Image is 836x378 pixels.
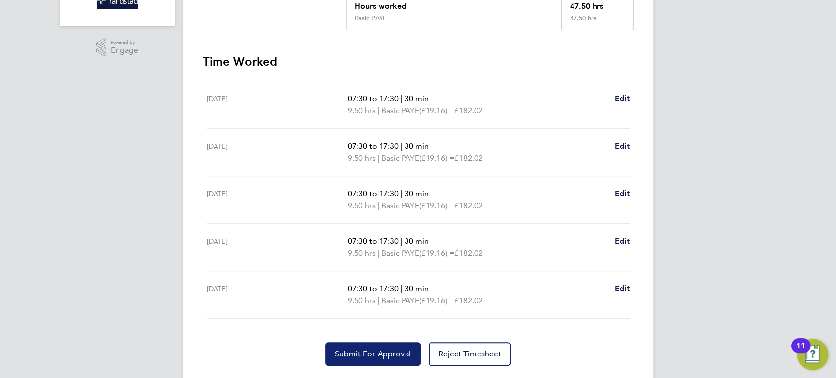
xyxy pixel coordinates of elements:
a: Edit [615,93,630,105]
div: 47.50 hrs [561,14,633,30]
span: Edit [615,189,630,198]
span: 30 min [404,236,428,246]
span: | [377,248,379,258]
span: Edit [615,142,630,151]
h3: Time Worked [203,54,634,70]
span: (£19.16) = [419,296,454,305]
span: £182.02 [454,296,482,305]
div: 11 [796,346,805,358]
span: 30 min [404,189,428,198]
span: | [377,106,379,115]
span: 07:30 to 17:30 [347,189,398,198]
a: Edit [615,283,630,295]
a: Edit [615,236,630,247]
span: (£19.16) = [419,248,454,258]
span: | [400,284,402,293]
a: Edit [615,188,630,200]
span: | [400,189,402,198]
div: [DATE] [207,188,348,212]
div: Basic PAYE [355,14,387,22]
div: [DATE] [207,283,348,307]
div: [DATE] [207,141,348,164]
span: Basic PAYE [381,295,419,307]
span: | [400,236,402,246]
span: Reject Timesheet [438,349,502,359]
span: Basic PAYE [381,200,419,212]
span: Submit For Approval [335,349,411,359]
a: Edit [615,141,630,152]
span: | [377,153,379,163]
button: Reject Timesheet [429,342,511,366]
span: Powered by [111,38,138,47]
span: Edit [615,94,630,103]
span: (£19.16) = [419,201,454,210]
span: Basic PAYE [381,247,419,259]
button: Submit For Approval [325,342,421,366]
span: £182.02 [454,153,482,163]
span: £182.02 [454,106,482,115]
span: Basic PAYE [381,105,419,117]
button: Open Resource Center, 11 new notifications [797,339,828,370]
span: 9.50 hrs [347,248,375,258]
div: [DATE] [207,93,348,117]
span: (£19.16) = [419,153,454,163]
div: [DATE] [207,236,348,259]
span: 9.50 hrs [347,296,375,305]
span: | [400,142,402,151]
span: | [377,201,379,210]
a: Powered byEngage [96,38,138,57]
span: | [400,94,402,103]
span: £182.02 [454,201,482,210]
span: Edit [615,284,630,293]
span: 30 min [404,284,428,293]
span: 30 min [404,142,428,151]
span: Basic PAYE [381,152,419,164]
span: 9.50 hrs [347,106,375,115]
span: | [377,296,379,305]
span: Edit [615,236,630,246]
span: 07:30 to 17:30 [347,94,398,103]
span: (£19.16) = [419,106,454,115]
span: 07:30 to 17:30 [347,284,398,293]
span: 9.50 hrs [347,201,375,210]
span: 07:30 to 17:30 [347,236,398,246]
span: 9.50 hrs [347,153,375,163]
span: 30 min [404,94,428,103]
span: Engage [111,47,138,55]
span: £182.02 [454,248,482,258]
span: 07:30 to 17:30 [347,142,398,151]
